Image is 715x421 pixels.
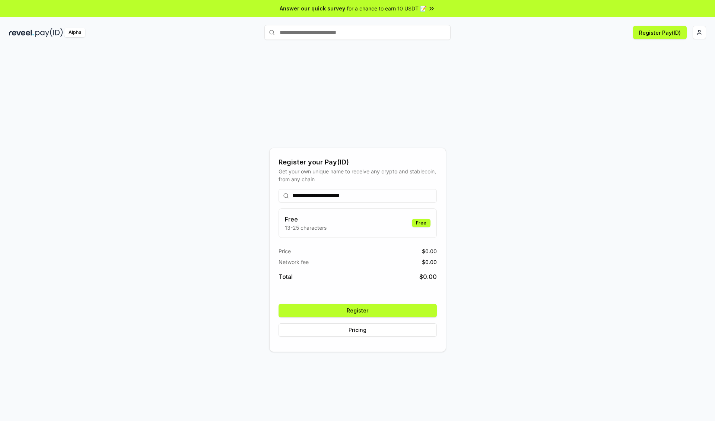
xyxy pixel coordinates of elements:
[279,167,437,183] div: Get your own unique name to receive any crypto and stablecoin, from any chain
[279,272,293,281] span: Total
[347,4,426,12] span: for a chance to earn 10 USDT 📝
[422,247,437,255] span: $ 0.00
[279,258,309,266] span: Network fee
[412,219,430,227] div: Free
[64,28,85,37] div: Alpha
[419,272,437,281] span: $ 0.00
[279,304,437,317] button: Register
[422,258,437,266] span: $ 0.00
[280,4,345,12] span: Answer our quick survey
[633,26,687,39] button: Register Pay(ID)
[279,247,291,255] span: Price
[279,157,437,167] div: Register your Pay(ID)
[285,224,327,232] p: 13-25 characters
[35,28,63,37] img: pay_id
[285,215,327,224] h3: Free
[279,323,437,337] button: Pricing
[9,28,34,37] img: reveel_dark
